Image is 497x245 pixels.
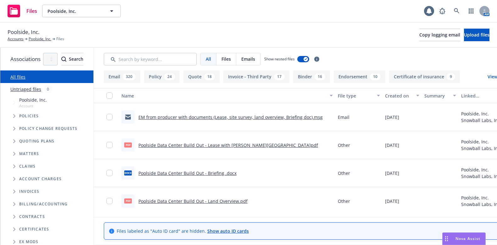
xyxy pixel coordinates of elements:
[385,198,399,204] span: [DATE]
[119,88,335,103] button: Name
[464,32,489,38] span: Upload files
[385,114,399,120] span: [DATE]
[19,152,39,156] span: Matters
[138,114,323,120] a: EM from producer with documents (Lease, site survey, land overview, Briefing doc).msg
[106,142,113,148] input: Toggle Row Selected
[138,198,248,204] a: Poolside Data Center Build Out - Land Overview.pdf
[138,170,237,176] a: Poolside Data Center Build Out - Briefing .docx
[44,86,52,93] div: 0
[450,5,463,17] a: Search
[19,164,36,168] span: Claims
[124,198,132,203] span: pdf
[56,36,64,42] span: Files
[124,142,132,147] span: pdf
[106,170,113,176] input: Toggle Row Selected
[385,170,399,176] span: [DATE]
[8,36,24,42] a: Accounts
[465,5,477,17] a: Switch app
[19,227,49,231] span: Certificates
[315,73,325,80] div: 16
[338,142,350,148] span: Other
[19,240,38,244] span: Ex Mods
[106,114,113,120] input: Toggle Row Selected
[338,198,350,204] span: Other
[29,36,51,42] a: Poolside, Inc.
[0,95,93,198] div: Tree Example
[385,92,412,99] div: Created on
[338,114,349,120] span: Email
[10,74,25,80] a: All files
[106,92,113,99] input: Select all
[443,233,450,245] div: Drag to move
[424,92,449,99] div: Summary
[10,55,41,63] span: Associations
[223,70,289,83] button: Invoice - Third Party
[207,228,249,234] a: Show auto ID cards
[436,5,449,17] a: Report a Bug
[117,228,249,234] span: Files labeled as "Auto ID card" are hidden.
[124,170,132,175] span: docx
[61,53,83,65] button: SearchSearch
[61,53,83,65] div: Search
[442,232,486,245] button: Nova Assist
[455,236,480,241] span: Nova Assist
[47,8,102,14] span: Poolside, Inc.
[335,88,383,103] button: File type
[183,70,220,83] button: Quote
[138,142,318,148] a: Poolside Data Center Build Out - Lease with [PERSON_NAME][GEOGRAPHIC_DATA]pdf
[10,86,41,92] a: Untriaged files
[61,57,66,62] svg: Search
[123,73,136,80] div: 320
[221,56,231,62] span: Files
[164,73,175,80] div: 24
[19,177,62,181] span: Account charges
[389,70,460,83] button: Certificate of insurance
[19,103,47,109] span: Account
[19,97,47,103] span: Poolside, Inc.
[334,70,385,83] button: Endorsement
[19,114,39,118] span: Policies
[264,56,295,62] span: Show nested files
[5,2,40,20] a: Files
[422,88,459,103] button: Summary
[19,202,68,206] span: Billing/Accounting
[338,92,373,99] div: File type
[19,215,45,219] span: Contracts
[104,53,197,65] input: Search by keyword...
[419,29,460,41] button: Copy logging email
[206,56,211,62] span: All
[144,70,180,83] button: Policy
[8,28,39,36] span: Poolside, Inc.
[42,5,121,17] button: Poolside, Inc.
[274,73,285,80] div: 17
[204,73,215,80] div: 18
[419,32,460,38] span: Copy logging email
[104,70,140,83] button: Email
[464,29,489,41] button: Upload files
[338,170,350,176] span: Other
[106,198,113,204] input: Toggle Row Selected
[19,127,77,131] span: Policy change requests
[19,139,55,143] span: Quoting plans
[121,92,326,99] div: Name
[370,73,381,80] div: 10
[26,8,37,14] span: Files
[383,88,422,103] button: Created on
[241,56,255,62] span: Emails
[19,190,40,193] span: Invoices
[293,70,330,83] button: Binder
[385,142,399,148] span: [DATE]
[447,73,455,80] div: 9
